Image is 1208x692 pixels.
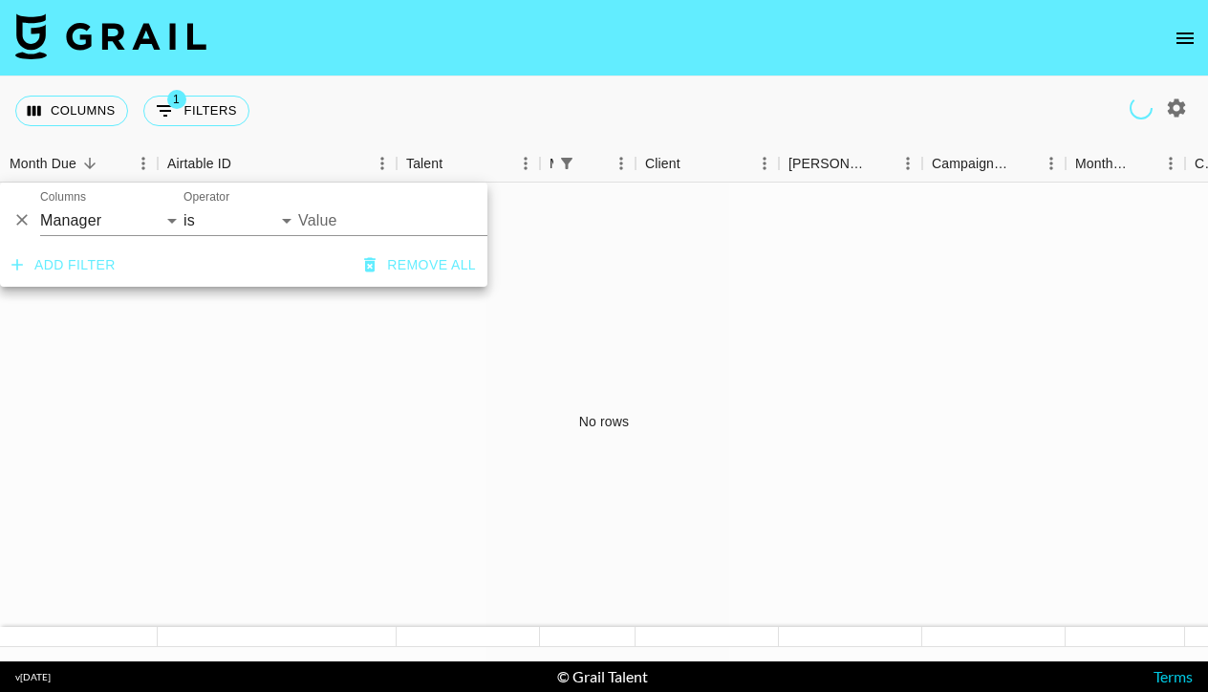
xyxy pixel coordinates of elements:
button: Sort [1130,150,1156,177]
button: open drawer [1166,19,1204,57]
div: Airtable ID [158,145,397,183]
button: Remove all [356,248,484,283]
button: Menu [1037,149,1066,178]
button: Sort [231,150,258,177]
div: 1 active filter [553,150,580,177]
div: Booker [779,145,922,183]
button: Sort [76,150,103,177]
button: Menu [511,149,540,178]
span: Refreshing users, talent, clients, campaigns, managers... [1130,97,1153,119]
button: Sort [442,150,469,177]
div: Airtable ID [167,145,231,183]
div: Talent [397,145,540,183]
div: [PERSON_NAME] [788,145,867,183]
div: © Grail Talent [557,667,648,686]
button: Menu [894,149,922,178]
div: v [DATE] [15,671,51,683]
button: Show filters [553,150,580,177]
button: Menu [368,149,397,178]
div: Manager [550,145,553,183]
img: Grail Talent [15,13,206,59]
button: Menu [1156,149,1185,178]
div: Client [636,145,779,183]
button: Sort [680,150,707,177]
div: Manager [540,145,636,183]
button: Menu [750,149,779,178]
button: Sort [580,150,607,177]
div: Campaign (Type) [922,145,1066,183]
div: Month Due [1066,145,1185,183]
div: Talent [406,145,442,183]
button: Add filter [4,248,123,283]
label: Operator [183,189,229,205]
div: Campaign (Type) [932,145,1010,183]
button: Show filters [143,96,249,126]
div: Month Due [1075,145,1130,183]
span: 1 [167,90,186,109]
div: Month Due [10,145,76,183]
a: Terms [1154,667,1193,685]
button: Menu [129,149,158,178]
label: Columns [40,189,86,205]
button: Delete [8,205,36,234]
button: Sort [1010,150,1037,177]
div: Client [645,145,680,183]
button: Select columns [15,96,128,126]
button: Menu [607,149,636,178]
button: Sort [867,150,894,177]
